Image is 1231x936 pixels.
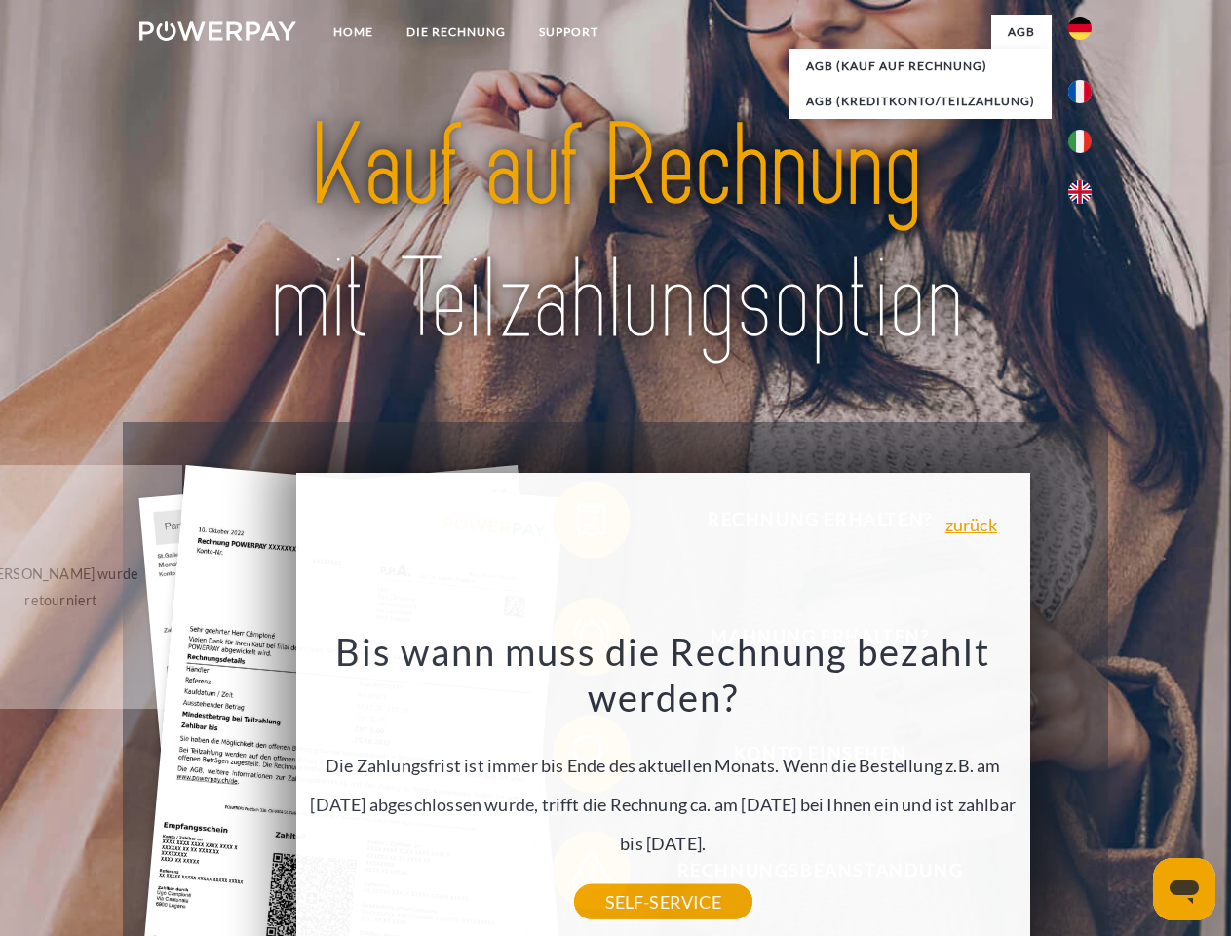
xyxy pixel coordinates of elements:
[522,15,615,50] a: SUPPORT
[1068,17,1092,40] img: de
[991,15,1052,50] a: agb
[945,516,997,533] a: zurück
[390,15,522,50] a: DIE RECHNUNG
[307,628,1019,902] div: Die Zahlungsfrist ist immer bis Ende des aktuellen Monats. Wenn die Bestellung z.B. am [DATE] abg...
[1153,858,1215,920] iframe: Schaltfläche zum Öffnen des Messaging-Fensters
[139,21,296,41] img: logo-powerpay-white.svg
[186,94,1045,373] img: title-powerpay_de.svg
[1068,130,1092,153] img: it
[789,49,1052,84] a: AGB (Kauf auf Rechnung)
[574,884,752,919] a: SELF-SERVICE
[1068,180,1092,204] img: en
[1068,80,1092,103] img: fr
[789,84,1052,119] a: AGB (Kreditkonto/Teilzahlung)
[307,628,1019,721] h3: Bis wann muss die Rechnung bezahlt werden?
[317,15,390,50] a: Home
